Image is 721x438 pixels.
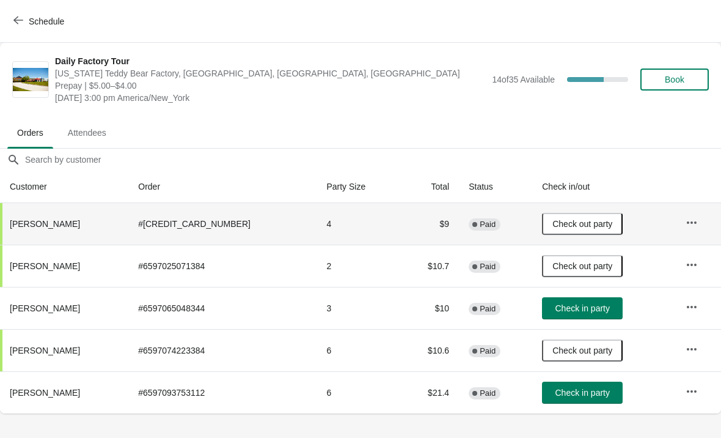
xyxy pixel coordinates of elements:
span: Paid [480,388,496,398]
span: Book [665,75,684,84]
span: [US_STATE] Teddy Bear Factory, [GEOGRAPHIC_DATA], [GEOGRAPHIC_DATA], [GEOGRAPHIC_DATA] [55,67,486,80]
button: Schedule [6,10,74,32]
td: $21.4 [400,371,459,414]
td: # 6597065048344 [128,287,317,329]
td: # 6597025071384 [128,245,317,287]
span: Schedule [29,17,64,26]
th: Status [459,171,532,203]
span: Paid [480,304,496,314]
img: Daily Factory Tour [13,68,48,92]
span: Check out party [552,346,612,355]
td: 3 [317,287,400,329]
button: Book [640,69,709,91]
td: 6 [317,329,400,371]
th: Order [128,171,317,203]
span: Check in party [555,303,610,313]
th: Party Size [317,171,400,203]
td: # 6597074223384 [128,329,317,371]
span: [PERSON_NAME] [10,261,80,271]
td: 4 [317,203,400,245]
td: 2 [317,245,400,287]
span: [PERSON_NAME] [10,346,80,355]
span: Daily Factory Tour [55,55,486,67]
td: $10 [400,287,459,329]
span: 14 of 35 Available [492,75,555,84]
button: Check out party [542,340,623,362]
span: [PERSON_NAME] [10,219,80,229]
span: Check in party [555,388,610,398]
button: Check in party [542,297,623,319]
th: Total [400,171,459,203]
button: Check out party [542,255,623,277]
td: # [CREDIT_CARD_NUMBER] [128,203,317,245]
td: 6 [317,371,400,414]
span: Paid [480,262,496,272]
td: $10.7 [400,245,459,287]
span: [DATE] 3:00 pm America/New_York [55,92,486,104]
td: # 6597093753112 [128,371,317,414]
button: Check out party [542,213,623,235]
span: Check out party [552,261,612,271]
td: $10.6 [400,329,459,371]
span: Check out party [552,219,612,229]
span: [PERSON_NAME] [10,388,80,398]
input: Search by customer [24,149,721,171]
span: Attendees [58,122,116,144]
th: Check in/out [532,171,675,203]
span: Orders [7,122,53,144]
button: Check in party [542,382,623,404]
span: Paid [480,346,496,356]
span: [PERSON_NAME] [10,303,80,313]
td: $9 [400,203,459,245]
span: Paid [480,220,496,229]
span: Prepay | $5.00–$4.00 [55,80,486,92]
